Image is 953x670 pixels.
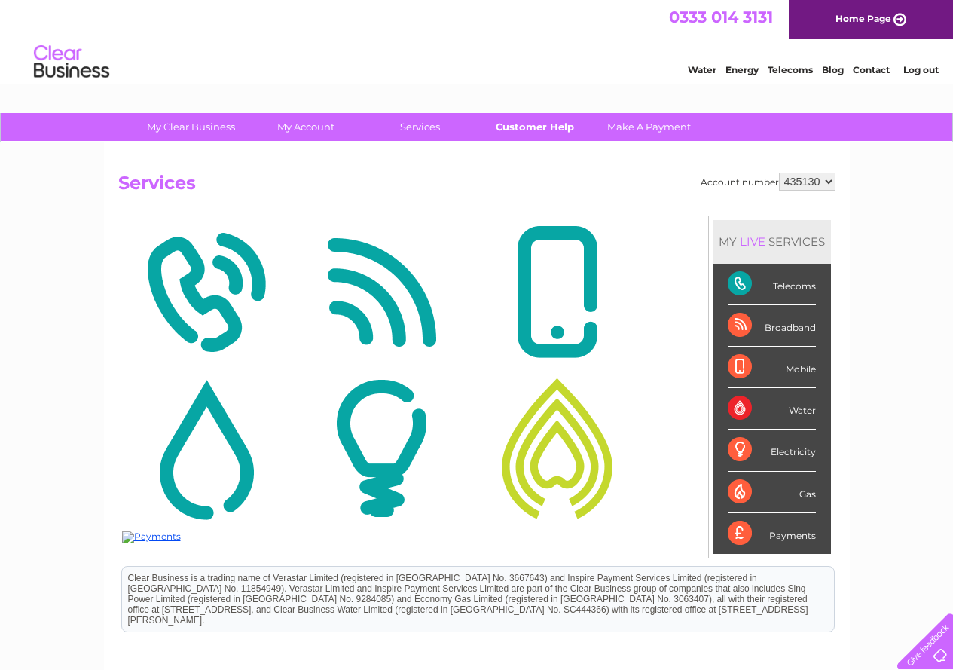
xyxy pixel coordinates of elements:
[298,375,466,522] img: Electricity
[4,8,716,73] div: Clear Business is a trading name of Verastar Limited (registered in [GEOGRAPHIC_DATA] No. 3667643...
[728,430,816,471] div: Electricity
[737,234,768,249] div: LIVE
[725,64,759,75] a: Energy
[701,173,835,191] div: Account number
[688,64,716,75] a: Water
[243,113,368,141] a: My Account
[587,113,711,141] a: Make A Payment
[122,375,290,522] img: Water
[728,513,816,554] div: Payments
[669,8,773,26] a: 0333 014 3131
[728,472,816,513] div: Gas
[728,305,816,347] div: Broadband
[358,113,482,141] a: Services
[122,531,181,543] img: Payments
[822,64,844,75] a: Blog
[728,388,816,430] div: Water
[853,64,890,75] a: Contact
[33,39,110,85] img: logo.png
[903,64,939,75] a: Log out
[473,219,641,366] img: Mobile
[728,347,816,388] div: Mobile
[298,219,466,366] img: Broadband
[473,375,641,522] img: Gas
[768,64,813,75] a: Telecoms
[122,219,290,366] img: Telecoms
[472,113,597,141] a: Customer Help
[129,113,253,141] a: My Clear Business
[713,220,831,263] div: MY SERVICES
[118,173,835,201] h2: Services
[728,264,816,305] div: Telecoms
